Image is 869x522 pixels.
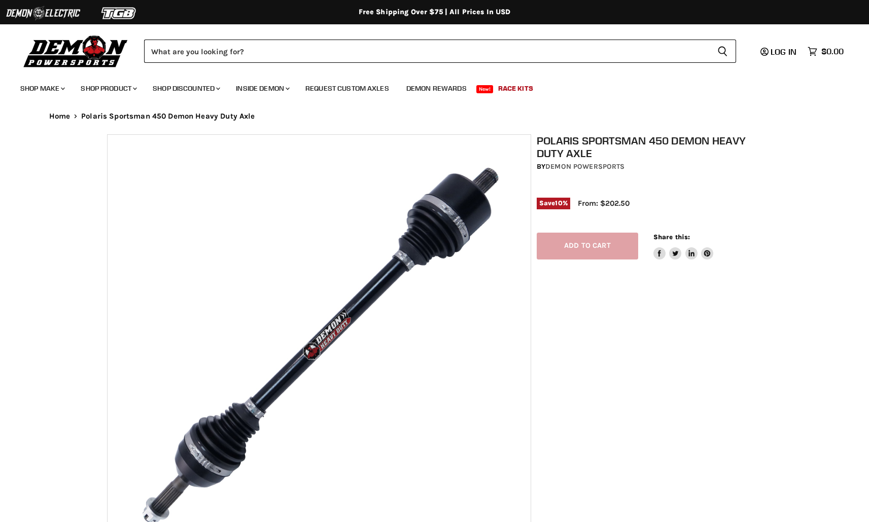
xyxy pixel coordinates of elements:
[545,162,624,171] a: Demon Powersports
[20,33,131,69] img: Demon Powersports
[298,78,397,99] a: Request Custom Axles
[81,112,255,121] span: Polaris Sportsman 450 Demon Heavy Duty Axle
[5,4,81,23] img: Demon Electric Logo 2
[29,112,841,121] nav: Breadcrumbs
[399,78,474,99] a: Demon Rewards
[476,85,494,93] span: New!
[555,199,562,207] span: 10
[228,78,296,99] a: Inside Demon
[709,40,736,63] button: Search
[537,161,768,172] div: by
[491,78,541,99] a: Race Kits
[13,78,71,99] a: Shop Make
[145,78,226,99] a: Shop Discounted
[803,44,849,59] a: $0.00
[821,47,844,56] span: $0.00
[537,134,768,160] h1: Polaris Sportsman 450 Demon Heavy Duty Axle
[81,4,157,23] img: TGB Logo 2
[771,47,796,57] span: Log in
[73,78,143,99] a: Shop Product
[144,40,709,63] input: Search
[144,40,736,63] form: Product
[578,199,630,208] span: From: $202.50
[29,8,841,17] div: Free Shipping Over $75 | All Prices In USD
[13,74,841,99] ul: Main menu
[49,112,71,121] a: Home
[653,233,690,241] span: Share this:
[537,198,570,209] span: Save %
[756,47,803,56] a: Log in
[653,233,714,259] aside: Share this:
